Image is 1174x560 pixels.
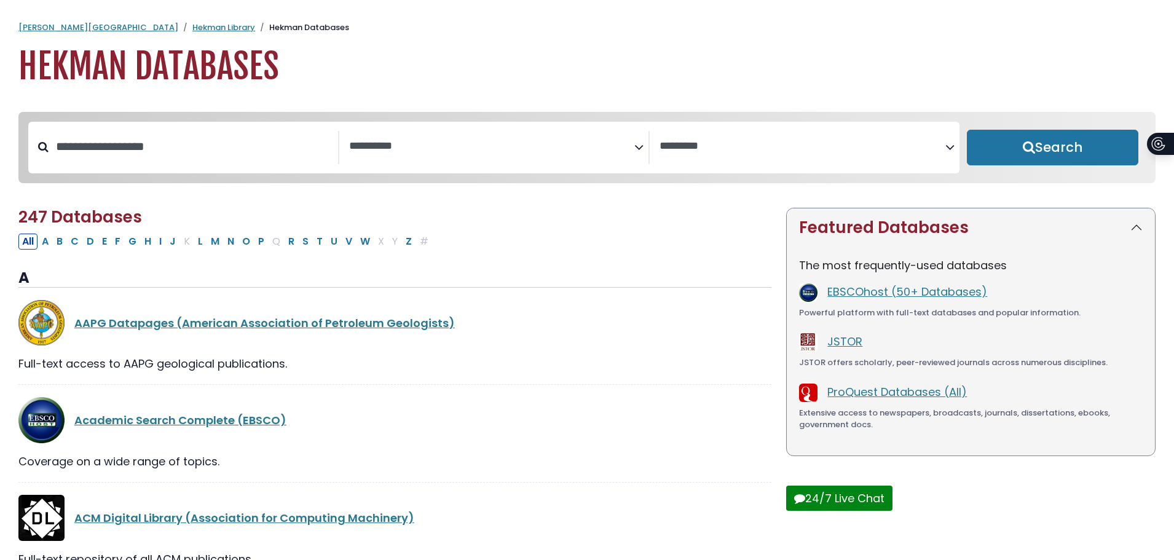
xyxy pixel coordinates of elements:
[18,234,37,250] button: All
[74,510,414,526] a: ACM Digital Library (Association for Computing Machinery)
[18,269,771,288] h3: A
[799,257,1143,274] p: The most frequently-used databases
[349,140,635,153] textarea: Search
[786,486,892,511] button: 24/7 Live Chat
[125,234,140,250] button: Filter Results G
[18,46,1156,87] h1: Hekman Databases
[111,234,124,250] button: Filter Results F
[18,453,771,470] div: Coverage on a wide range of topics.
[207,234,223,250] button: Filter Results M
[254,234,268,250] button: Filter Results P
[98,234,111,250] button: Filter Results E
[53,234,66,250] button: Filter Results B
[799,307,1143,319] div: Powerful platform with full-text databases and popular information.
[141,234,155,250] button: Filter Results H
[299,234,312,250] button: Filter Results S
[166,234,179,250] button: Filter Results J
[342,234,356,250] button: Filter Results V
[327,234,341,250] button: Filter Results U
[18,355,771,372] div: Full-text access to AAPG geological publications.
[18,206,142,228] span: 247 Databases
[313,234,326,250] button: Filter Results T
[67,234,82,250] button: Filter Results C
[224,234,238,250] button: Filter Results N
[285,234,298,250] button: Filter Results R
[74,315,455,331] a: AAPG Datapages (American Association of Petroleum Geologists)
[660,140,945,153] textarea: Search
[799,357,1143,369] div: JSTOR offers scholarly, peer-reviewed journals across numerous disciplines.
[238,234,254,250] button: Filter Results O
[827,284,987,299] a: EBSCOhost (50+ Databases)
[83,234,98,250] button: Filter Results D
[192,22,255,33] a: Hekman Library
[194,234,207,250] button: Filter Results L
[156,234,165,250] button: Filter Results I
[18,22,1156,34] nav: breadcrumb
[402,234,416,250] button: Filter Results Z
[49,136,338,157] input: Search database by title or keyword
[967,130,1138,165] button: Submit for Search Results
[18,233,433,248] div: Alpha-list to filter by first letter of database name
[18,22,178,33] a: [PERSON_NAME][GEOGRAPHIC_DATA]
[827,384,967,400] a: ProQuest Databases (All)
[787,208,1155,247] button: Featured Databases
[74,412,286,428] a: Academic Search Complete (EBSCO)
[827,334,862,349] a: JSTOR
[38,234,52,250] button: Filter Results A
[18,112,1156,183] nav: Search filters
[357,234,374,250] button: Filter Results W
[799,407,1143,431] div: Extensive access to newspapers, broadcasts, journals, dissertations, ebooks, government docs.
[255,22,349,34] li: Hekman Databases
